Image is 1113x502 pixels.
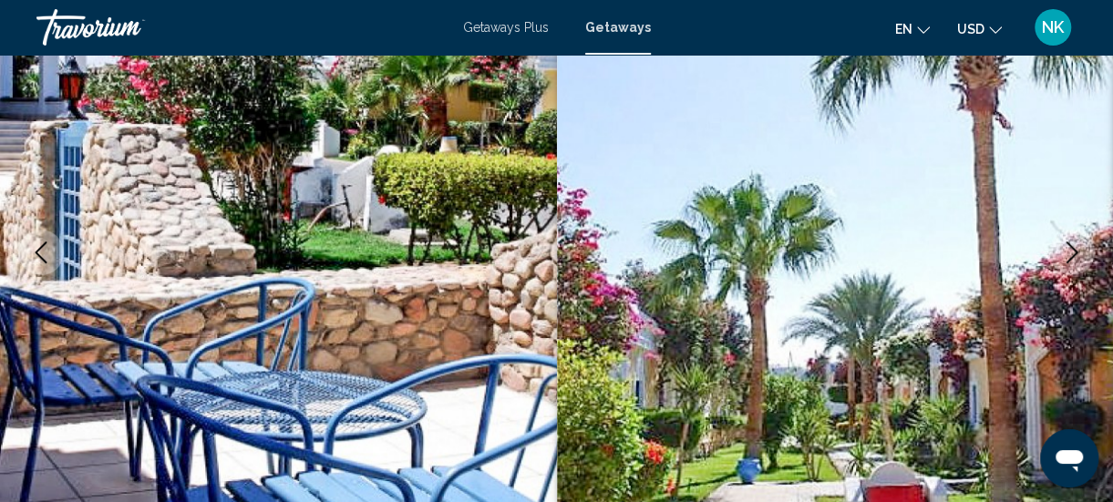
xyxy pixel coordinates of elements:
a: Getaways [585,20,651,35]
button: Change language [895,15,930,42]
a: Getaways Plus [463,20,549,35]
span: NK [1042,18,1064,36]
iframe: Button to launch messaging window [1040,429,1098,487]
span: USD [957,22,984,36]
span: en [895,22,912,36]
button: Next image [1049,230,1095,275]
button: User Menu [1029,8,1077,46]
button: Previous image [18,230,64,275]
button: Change currency [957,15,1002,42]
a: Travorium [36,9,445,46]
